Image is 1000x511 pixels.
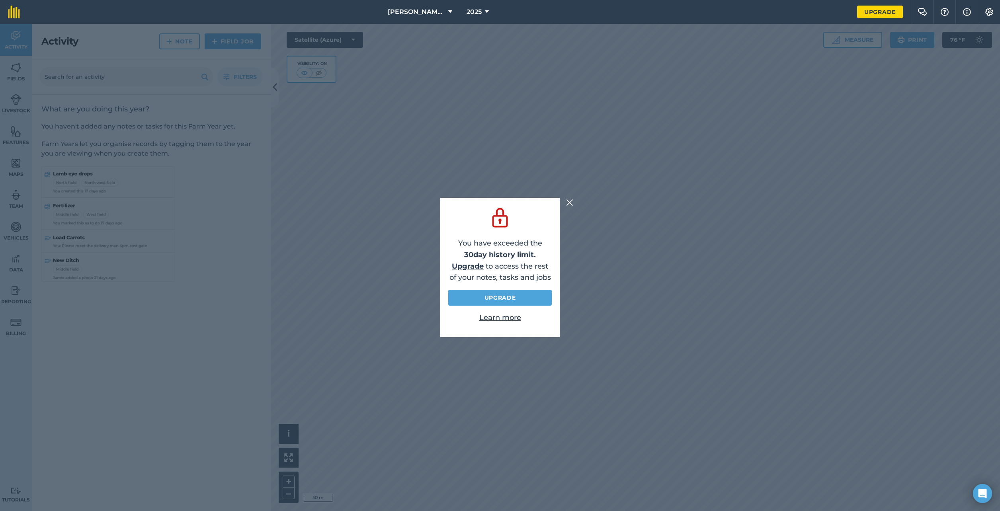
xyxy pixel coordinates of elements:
[963,7,971,17] img: svg+xml;base64,PHN2ZyB4bWxucz0iaHR0cDovL3d3dy53My5vcmcvMjAwMC9zdmciIHdpZHRoPSIxNyIgaGVpZ2h0PSIxNy...
[984,8,994,16] img: A cog icon
[388,7,445,17] span: [PERSON_NAME][GEOGRAPHIC_DATA]
[973,484,992,503] div: Open Intercom Messenger
[489,206,511,230] img: svg+xml;base64,PD94bWwgdmVyc2lvbj0iMS4wIiBlbmNvZGluZz0idXRmLTgiPz4KPCEtLSBHZW5lcmF0b3I6IEFkb2JlIE...
[566,198,573,207] img: svg+xml;base64,PHN2ZyB4bWxucz0iaHR0cDovL3d3dy53My5vcmcvMjAwMC9zdmciIHdpZHRoPSIyMiIgaGVpZ2h0PSIzMC...
[857,6,903,18] a: Upgrade
[8,6,20,18] img: fieldmargin Logo
[448,261,552,284] p: to access the rest of your notes, tasks and jobs
[467,7,482,17] span: 2025
[448,290,552,306] a: Upgrade
[479,313,521,322] a: Learn more
[452,262,484,271] a: Upgrade
[448,238,552,261] p: You have exceeded the
[464,250,536,259] strong: 30 day history limit.
[940,8,949,16] img: A question mark icon
[918,8,927,16] img: Two speech bubbles overlapping with the left bubble in the forefront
